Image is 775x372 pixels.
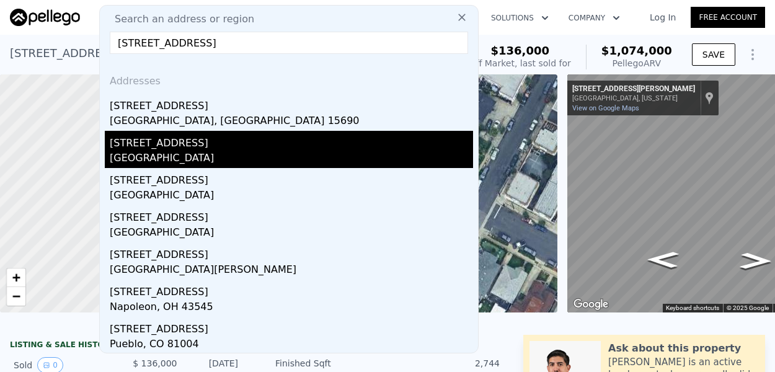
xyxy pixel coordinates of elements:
[110,113,473,131] div: [GEOGRAPHIC_DATA], [GEOGRAPHIC_DATA] 15690
[133,358,177,368] span: $ 136,000
[572,94,695,102] div: [GEOGRAPHIC_DATA], [US_STATE]
[110,94,473,113] div: [STREET_ADDRESS]
[110,168,473,188] div: [STREET_ADDRESS]
[12,288,20,304] span: −
[12,270,20,285] span: +
[705,91,714,105] a: Show location on map
[727,304,769,311] span: © 2025 Google
[572,104,639,112] a: View on Google Maps
[10,9,80,26] img: Pellego
[570,296,611,312] img: Google
[110,280,473,299] div: [STREET_ADDRESS]
[481,7,559,29] button: Solutions
[559,7,630,29] button: Company
[608,341,741,356] div: Ask about this property
[110,262,473,280] div: [GEOGRAPHIC_DATA][PERSON_NAME]
[110,131,473,151] div: [STREET_ADDRESS]
[387,357,500,370] div: 2,744
[491,44,550,57] span: $136,000
[105,12,254,27] span: Search an address or region
[105,64,473,94] div: Addresses
[691,7,765,28] a: Free Account
[7,268,25,287] a: Zoom in
[570,296,611,312] a: Open this area in Google Maps (opens a new window)
[110,242,473,262] div: [STREET_ADDRESS]
[10,340,242,352] div: LISTING & SALE HISTORY
[110,225,473,242] div: [GEOGRAPHIC_DATA]
[110,188,473,205] div: [GEOGRAPHIC_DATA]
[635,11,691,24] a: Log In
[10,45,399,62] div: [STREET_ADDRESS][PERSON_NAME] , [GEOGRAPHIC_DATA] , CA 90033
[110,299,473,317] div: Napoleon, OH 43545
[469,57,571,69] div: Off Market, last sold for
[740,42,765,67] button: Show Options
[275,357,387,370] div: Finished Sqft
[601,57,672,69] div: Pellego ARV
[572,84,695,94] div: [STREET_ADDRESS][PERSON_NAME]
[110,205,473,225] div: [STREET_ADDRESS]
[7,287,25,306] a: Zoom out
[601,44,672,57] span: $1,074,000
[634,247,693,272] path: Go Southwest, S Mathews St
[666,304,719,312] button: Keyboard shortcuts
[110,32,468,54] input: Enter an address, city, region, neighborhood or zip code
[110,317,473,337] div: [STREET_ADDRESS]
[110,337,473,354] div: Pueblo, CO 81004
[110,151,473,168] div: [GEOGRAPHIC_DATA]
[692,43,735,66] button: SAVE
